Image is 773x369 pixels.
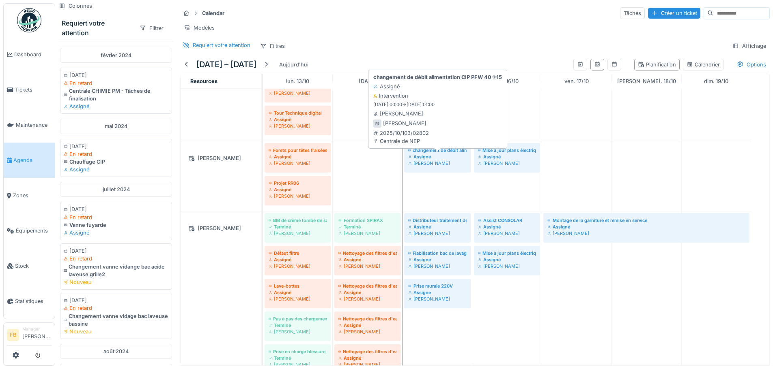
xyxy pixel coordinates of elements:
div: Nettoyage des filtres d'eau glacée [338,283,397,289]
div: Formation SPIRAX [338,217,397,224]
a: FB Manager[PERSON_NAME] [7,326,52,346]
div: [PERSON_NAME] [269,193,327,199]
div: Terminé [269,355,327,361]
div: [PERSON_NAME] [338,296,397,302]
div: Pas à pas des chargement dans les presses à l'arret [269,316,327,322]
div: Options [733,59,770,70]
li: FB [7,329,19,341]
span: Stock [15,262,52,270]
div: Prise murale 220V [408,283,467,289]
div: Distributeur traitement des eaux [408,217,467,224]
div: Assigné [373,83,400,90]
div: changement de débit alimentation CIP PFW 40->15 [408,147,467,154]
img: Badge_color-CXgf-gQk.svg [17,8,41,32]
div: En retard [64,255,168,262]
div: Assigné [269,186,327,193]
div: [PERSON_NAME] [269,160,327,166]
div: Assigné [269,154,327,160]
div: En retard [64,150,168,158]
div: Assigné [408,224,467,230]
div: [PERSON_NAME] [338,230,397,237]
div: Créer un ticket [648,8,700,19]
div: [PERSON_NAME] [269,328,327,335]
div: En retard [64,79,168,87]
div: [PERSON_NAME] [338,361,397,368]
div: mai 2024 [60,119,172,134]
div: Modèles [180,22,218,34]
div: Lave-bottes [269,283,327,289]
div: Intervention [373,92,408,100]
div: Assigné [478,224,536,230]
li: [PERSON_NAME] [22,326,52,343]
div: Tour Technique digital [269,110,327,116]
div: Assigné [269,256,327,263]
div: Assigné [338,355,397,361]
a: 17 octobre 2025 [562,76,591,87]
span: Tickets [15,86,52,94]
div: Assigné [64,102,168,110]
div: Assigné [408,154,467,160]
a: Agenda [4,143,55,178]
div: En retard [64,213,168,221]
div: Terminé [338,224,397,230]
div: [DATE] [64,247,168,255]
div: Prise en charge blessure, coupure dans le doigt [PERSON_NAME] [269,348,327,355]
div: Planification [638,61,676,68]
span: Zones [13,192,52,199]
div: [PERSON_NAME] [478,230,536,237]
span: Agenda [13,156,52,164]
div: [PERSON_NAME] [338,263,397,269]
a: 13 octobre 2025 [284,76,311,87]
div: Assigné [269,116,327,123]
div: FB [373,119,381,128]
strong: changement de débit alimentation CIP PFW 40->15 [373,73,502,81]
span: Maintenance [16,121,52,129]
div: [PERSON_NAME] [269,263,327,269]
div: [PERSON_NAME] [338,328,397,335]
a: Tickets [4,72,55,107]
div: juillet 2024 [60,182,172,197]
div: Requiert votre attention [62,18,133,38]
div: Affichage [729,40,770,52]
a: 19 octobre 2025 [702,76,730,87]
span: Statistiques [15,297,52,305]
div: [PERSON_NAME] [408,296,467,302]
div: Assigné [64,229,168,237]
div: [PERSON_NAME] [269,123,327,129]
div: Changement vanne vidage bac laveuse bassine [64,312,168,328]
span: Dashboard [14,51,52,58]
div: Nettoyage des filtres d'eau glacée [338,348,397,355]
div: [PERSON_NAME] [478,160,536,166]
div: Assigné [478,154,536,160]
strong: Calendar [199,9,228,17]
a: 18 octobre 2025 [615,76,678,87]
div: [PERSON_NAME] [373,110,423,117]
div: [PERSON_NAME] [185,223,256,233]
a: Maintenance [4,107,55,143]
div: Nettoyage des filtres d'eau glacée [338,250,397,256]
div: Filtrer [136,22,167,34]
div: Chauffage CIP [64,158,168,166]
div: Assigné [338,256,397,263]
div: [PERSON_NAME] [408,160,467,166]
small: [DATE] 00:00 -> [DATE] 01:00 [373,101,435,108]
div: [PERSON_NAME] [408,263,467,269]
div: Changement vanne vidange bac acide laveuse grille2 [64,263,168,278]
div: [PERSON_NAME] [547,230,745,237]
div: [PERSON_NAME] [269,90,327,96]
div: Terminé [269,322,327,328]
div: Mise à jour plans électriques [478,250,536,256]
span: Resources [190,78,217,84]
div: Assigné [408,256,467,263]
div: [PERSON_NAME] [478,263,536,269]
div: [PERSON_NAME] [383,119,426,127]
div: Manager [22,326,52,332]
div: [DATE] [64,71,168,79]
div: [PERSON_NAME] [269,361,327,368]
div: Montage de la garniture et remise en service [547,217,745,224]
div: [DATE] [64,205,168,213]
div: [PERSON_NAME] [269,230,327,237]
div: Assigné [547,224,745,230]
div: Tâches [620,7,645,19]
span: Équipements [16,227,52,235]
